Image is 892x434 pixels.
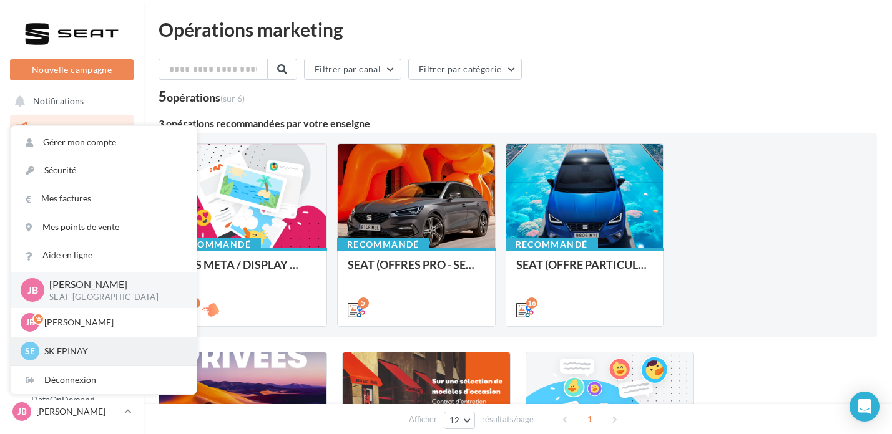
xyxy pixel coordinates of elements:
div: 3 opérations recommandées par votre enseigne [159,118,877,128]
span: SE [25,345,35,357]
div: Déconnexion [11,366,197,394]
span: Opérations [32,122,76,133]
button: Filtrer par catégorie [408,59,522,80]
span: JB [17,405,27,418]
a: Mes points de vente [11,213,197,241]
button: Nouvelle campagne [10,59,134,80]
div: 16 [526,297,537,309]
div: Recommandé [169,238,261,251]
div: 5 [358,297,369,309]
a: JB [PERSON_NAME] [10,400,134,423]
a: PLV et print personnalisable [7,332,136,369]
a: Aide en ligne [11,241,197,269]
div: ADS META / DISPLAY WEEK-END Extraordinaire (JPO) Septembre 2025 [179,258,316,283]
a: Campagnes [7,209,136,235]
div: Opérations marketing [159,20,877,39]
div: SEAT (OFFRE PARTICULIER - SEPT) - SOCIAL MEDIA [516,258,654,283]
div: Open Intercom Messenger [850,392,880,422]
a: Boîte de réception2 [7,145,136,172]
button: 12 [444,412,476,429]
a: Sécurité [11,157,197,185]
a: Médiathèque [7,271,136,297]
div: Recommandé [337,238,429,251]
a: Visibilité en ligne [7,178,136,204]
span: 12 [449,415,460,425]
div: opérations [167,92,245,103]
a: Gérer mon compte [11,128,197,157]
div: Recommandé [506,238,598,251]
button: Filtrer par canal [304,59,401,80]
p: SK EPINAY [44,345,182,357]
p: [PERSON_NAME] [44,316,182,329]
span: Afficher [409,413,437,425]
span: 1 [580,409,600,429]
a: Opérations [7,115,136,141]
a: Calendrier [7,302,136,328]
span: JB [26,316,35,329]
span: (sur 6) [220,93,245,104]
a: Contacts [7,239,136,266]
p: [PERSON_NAME] [36,405,119,418]
a: Mes factures [11,185,197,213]
p: [PERSON_NAME] [49,277,177,292]
div: 5 [159,90,245,104]
p: SEAT-[GEOGRAPHIC_DATA] [49,292,177,303]
span: résultats/page [482,413,534,425]
a: Campagnes DataOnDemand [7,374,136,411]
div: SEAT (OFFRES PRO - SEPT) - SOCIAL MEDIA [348,258,485,283]
span: Notifications [33,96,84,107]
span: JB [27,283,38,297]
